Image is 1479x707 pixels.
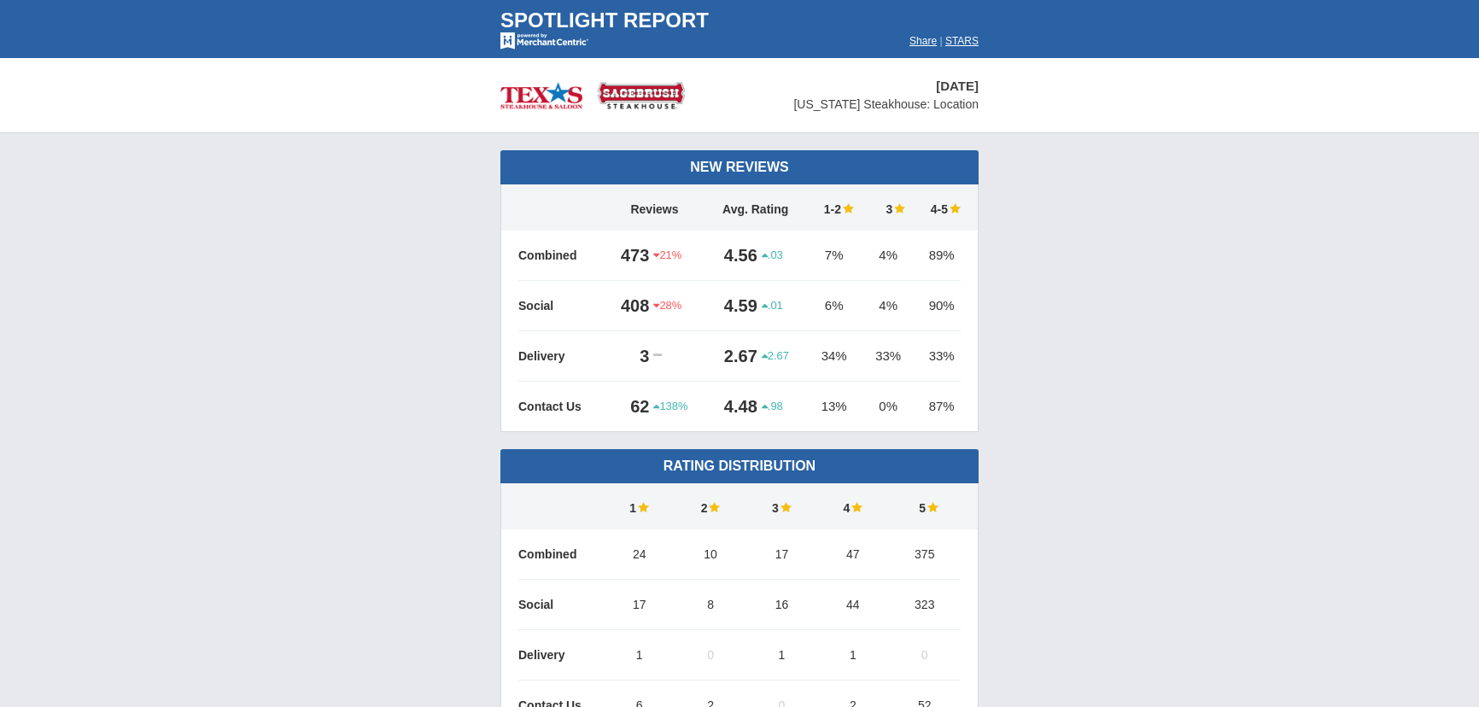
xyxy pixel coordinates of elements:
img: star-full-15.png [707,501,720,513]
td: 7% [805,231,862,281]
td: 3 [862,184,914,231]
td: Reviews [604,184,705,231]
a: Share [909,35,937,47]
td: 10 [675,529,745,580]
td: Combined [518,231,604,281]
td: 62 [604,382,653,432]
td: 1 [604,483,675,529]
td: 2 [675,483,745,529]
td: 4.56 [705,231,762,281]
span: 138% [653,399,687,414]
td: 13% [805,382,862,432]
td: 323 [889,580,962,630]
td: 24 [604,529,675,580]
span: 0 [707,648,714,662]
td: 4-5 [914,184,961,231]
td: 8 [675,580,745,630]
td: 4% [862,231,914,281]
td: 33% [862,331,914,382]
td: Rating Distribution [500,449,979,483]
td: 4 [817,483,888,529]
td: Delivery [518,630,604,681]
td: 2.67 [705,331,762,382]
td: 375 [889,529,962,580]
td: 5 [889,483,962,529]
span: 2.67 [762,348,789,364]
td: 17 [746,529,817,580]
td: 1 [746,630,817,681]
td: Social [518,580,604,630]
td: Delivery [518,331,604,382]
span: 28% [653,298,681,313]
span: | [939,35,942,47]
span: .98 [762,399,783,414]
span: 21% [653,248,681,263]
img: star-full-15.png [779,501,792,513]
td: 1 [604,630,675,681]
td: 4% [862,281,914,331]
td: 6% [805,281,862,331]
td: 473 [604,231,653,281]
td: 16 [746,580,817,630]
td: 4.48 [705,382,762,432]
td: 4.59 [705,281,762,331]
td: 408 [604,281,653,331]
td: 17 [604,580,675,630]
img: star-full-15.png [948,202,961,214]
img: star-full-15.png [850,501,862,513]
a: STARS [945,35,979,47]
td: 90% [914,281,961,331]
td: 34% [805,331,862,382]
img: mc-powered-by-logo-white-103.png [500,32,588,50]
td: 87% [914,382,961,432]
span: [DATE] [936,79,979,93]
img: star-full-15.png [892,202,905,214]
span: .03 [762,248,783,263]
td: 47 [817,529,888,580]
td: Contact Us [518,382,604,432]
span: .01 [762,298,783,313]
td: New Reviews [500,150,979,184]
td: Social [518,281,604,331]
td: 3 [746,483,817,529]
td: 89% [914,231,961,281]
span: 0 [921,648,928,662]
td: 44 [817,580,888,630]
td: 33% [914,331,961,382]
td: 0% [862,382,914,432]
td: Combined [518,529,604,580]
td: 3 [604,331,653,382]
td: Avg. Rating [705,184,805,231]
img: star-full-15.png [636,501,649,513]
td: 1-2 [805,184,862,231]
span: [US_STATE] Steakhouse: Location [793,97,979,111]
img: star-full-15.png [841,202,854,214]
img: star-full-15.png [926,501,938,513]
td: 1 [817,630,888,681]
img: stars-texas-steakhouse-saloon-logo-50.png [500,75,685,115]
